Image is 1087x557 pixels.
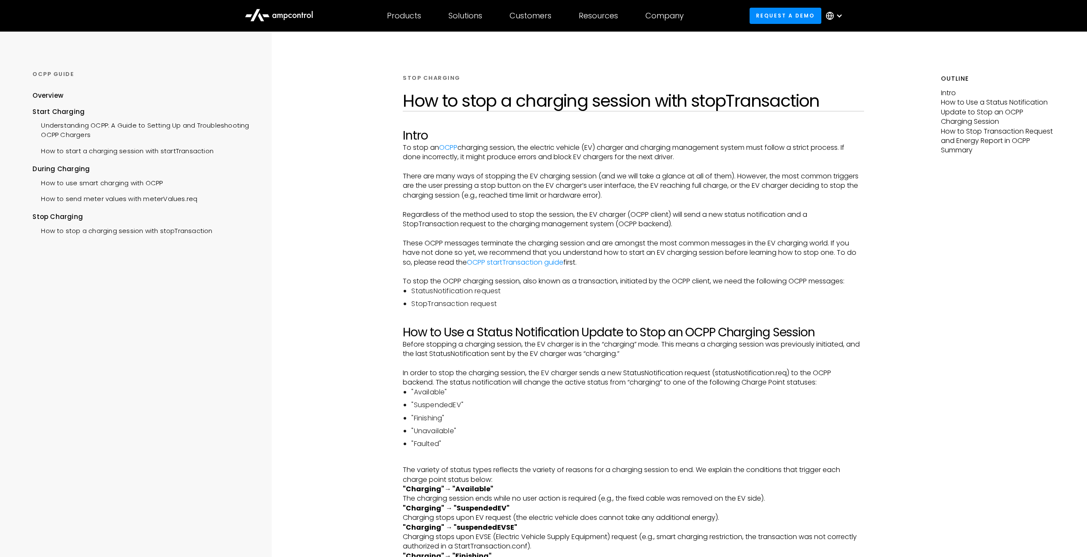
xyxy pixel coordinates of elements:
div: Resources [579,11,618,20]
p: ‍ [403,267,864,277]
li: "Finishing" [411,414,864,423]
p: The charging session ends while no user action is required (e.g., the fixed cable was removed on ... [403,484,864,504]
a: How to send meter values with meterValues.req [32,190,197,206]
h2: How to Use a Status Notification Update to Stop an OCPP Charging Session [403,325,864,340]
p: ‍ [403,229,864,238]
p: In order to stop the charging session, the EV charger sends a new StatusNotification request (sta... [403,368,864,388]
p: Before stopping a charging session, the EV charger is in the “charging” mode. This means a chargi... [403,340,864,359]
div: Solutions [448,11,482,20]
li: "Unavailable" [411,426,864,436]
strong: "Charging" → "SuspendedEV" ‍ [403,503,510,513]
p: ‍ [403,316,864,325]
a: OCPP startTransaction guide [467,257,563,267]
a: OCPP [439,143,457,152]
a: Overview [32,91,63,107]
div: During Charging [32,164,250,174]
h2: Intro [403,128,864,143]
p: Charging stops upon EVSE (Electric Vehicle Supply Equipment) request (e.g., smart charging restri... [403,523,864,551]
li: "SuspendedEV" [411,400,864,410]
div: Company [645,11,684,20]
p: There are many ways of stopping the EV charging session (and we will take a glance at all of them... [403,172,864,200]
div: STOP CHARGING [403,74,460,82]
a: How to start a charging session with startTransaction [32,142,214,158]
a: How to stop a charging session with stopTransaction [32,222,212,238]
li: "Available" [411,388,864,397]
div: Customers [510,11,551,20]
li: StopTransaction request [411,299,864,309]
p: To stop an charging session, the electric vehicle (EV) charger and charging management system mus... [403,143,864,162]
p: These OCPP messages terminate the charging session and are amongst the most common messages in th... [403,239,864,267]
li: "Faulted" [411,439,864,449]
p: Summary [941,146,1055,155]
h1: How to stop a charging session with stopTransaction [403,90,864,111]
div: Products [387,11,421,20]
a: Understanding OCPP: A Guide to Setting Up and Troubleshooting OCPP Chargers [32,117,250,142]
strong: "Charging"→ "Available" ‍ [403,484,493,494]
p: ‍ [403,200,864,210]
a: Request a demo [750,8,821,23]
div: Overview [32,91,63,100]
div: Stop Charging [32,212,250,222]
div: OCPP GUIDE [32,70,250,78]
a: How to use smart charging with OCPP [32,174,163,190]
div: Start Charging [32,107,250,117]
p: ‍ [403,162,864,172]
p: How to Stop Transaction Request and Energy Report in OCPP [941,127,1055,146]
p: To stop the OCPP charging session, also known as a transaction, initiated by the OCPP client, we ... [403,277,864,286]
p: Intro [941,88,1055,98]
p: Charging stops upon EV request (the electric vehicle does cannot take any additional energy). [403,504,864,523]
p: Regardless of the method used to stop the session, the EV charger (OCPP client) will send a new s... [403,210,864,229]
p: The variety of status types reflects the variety of reasons for a charging session to end. We exp... [403,465,864,484]
strong: "Charging" → "suspendedEVSE" [403,522,517,532]
p: ‍ [403,359,864,368]
p: How to Use a Status Notification Update to Stop an OCPP Charging Session [941,98,1055,126]
h5: Outline [941,74,1055,83]
p: ‍ [403,456,864,465]
li: StatusNotification request [411,286,864,296]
